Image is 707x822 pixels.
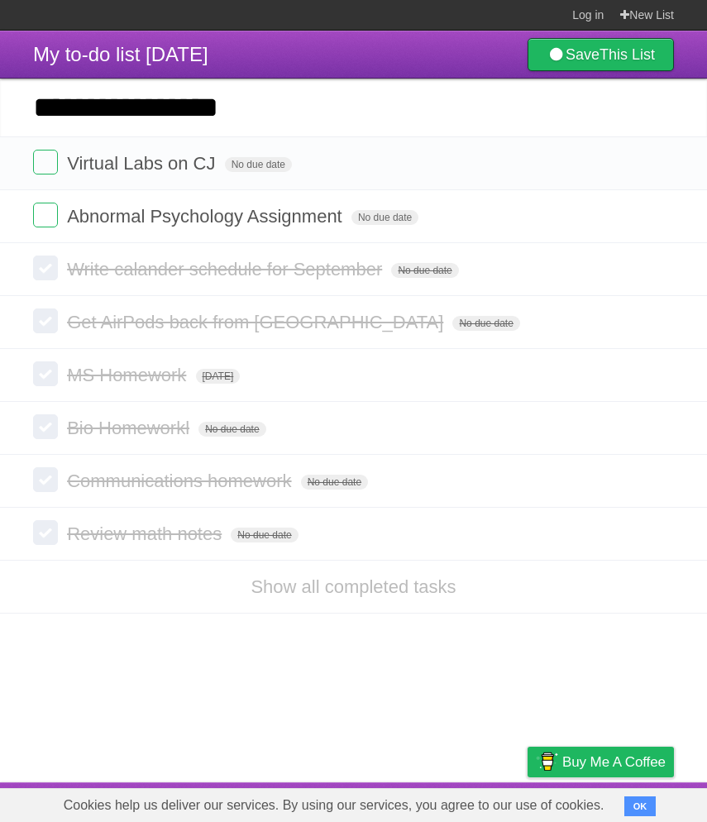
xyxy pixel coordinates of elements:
span: No due date [391,263,458,278]
span: Get AirPods back from [GEOGRAPHIC_DATA] [67,312,447,332]
span: No due date [301,475,368,490]
a: Terms [450,786,486,818]
span: MS Homework [67,365,190,385]
label: Done [33,361,58,386]
span: Write calander schedule for September [67,259,386,280]
span: No due date [452,316,519,331]
span: No due date [231,528,298,542]
a: Show all completed tasks [251,576,456,597]
a: Suggest a feature [570,786,674,818]
a: About [308,786,342,818]
span: Communications homework [67,471,295,491]
span: No due date [225,157,292,172]
span: Abnormal Psychology Assignment [67,206,346,227]
label: Done [33,467,58,492]
a: SaveThis List [528,38,674,71]
span: Virtual Labs on CJ [67,153,219,174]
span: Buy me a coffee [562,748,666,777]
label: Done [33,203,58,227]
label: Done [33,150,58,174]
img: Buy me a coffee [536,748,558,776]
a: Buy me a coffee [528,747,674,777]
span: Review math notes [67,523,226,544]
span: No due date [198,422,265,437]
span: Cookies help us deliver our services. By using our services, you agree to our use of cookies. [47,789,621,822]
label: Done [33,308,58,333]
span: No due date [351,210,418,225]
span: Bio Homeworkl [67,418,193,438]
b: This List [600,46,655,63]
a: Developers [362,786,429,818]
a: Privacy [506,786,549,818]
span: [DATE] [196,369,241,384]
span: My to-do list [DATE] [33,43,208,65]
label: Done [33,520,58,545]
button: OK [624,796,657,816]
label: Done [33,256,58,280]
label: Done [33,414,58,439]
